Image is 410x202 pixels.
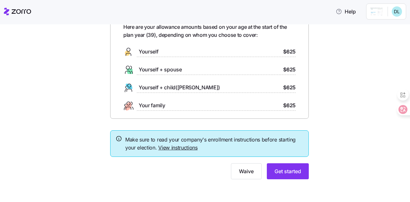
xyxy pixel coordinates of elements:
a: View instructions [158,144,198,151]
span: $625 [283,84,296,92]
span: $625 [283,48,296,56]
span: Yourself [139,48,158,56]
span: Waive [239,167,254,175]
img: Employer logo [370,8,382,15]
span: Here are your allowance amounts based on your age at the start of the plan year ( 39 ), depending... [123,23,296,39]
button: Help [331,5,361,18]
span: $625 [283,101,296,109]
span: Yourself + spouse [139,66,182,74]
span: $625 [283,66,296,74]
span: Your family [139,101,165,109]
span: Make sure to read your company's enrollment instructions before starting your election. [125,136,303,152]
button: Waive [231,163,262,179]
button: Get started [267,163,309,179]
span: Yourself + child([PERSON_NAME]) [139,84,220,92]
span: Help [336,8,356,15]
span: Get started [275,167,301,175]
img: 33362015168109a1bc86c164a7246b19 [392,6,402,17]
